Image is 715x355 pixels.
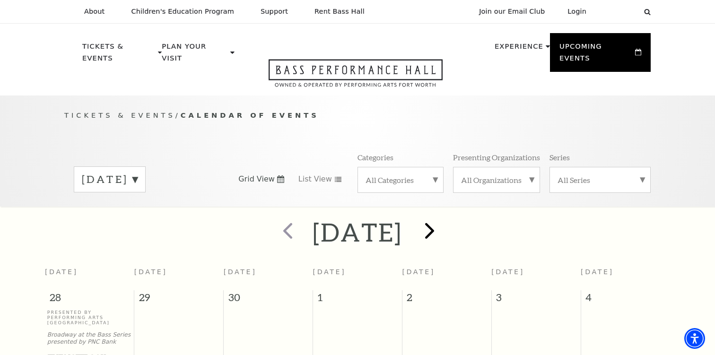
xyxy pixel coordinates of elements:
label: [DATE] [82,172,138,187]
span: [DATE] [402,268,435,276]
p: / [64,110,651,121]
p: Categories [357,152,393,162]
p: Presenting Organizations [453,152,540,162]
p: Children's Education Program [131,8,234,16]
p: Broadway at the Bass Series presented by PNC Bank [47,331,132,346]
span: 3 [492,290,581,309]
p: Tickets & Events [82,41,156,69]
span: [DATE] [224,268,257,276]
p: Support [261,8,288,16]
span: Tickets & Events [64,111,175,119]
span: 1 [313,290,402,309]
span: [DATE] [45,268,78,276]
p: Series [549,152,570,162]
button: prev [269,216,304,249]
span: 4 [581,290,670,309]
button: next [411,216,446,249]
label: All Categories [366,175,436,185]
span: [DATE] [581,268,614,276]
span: [DATE] [313,268,346,276]
span: 30 [224,290,313,309]
h2: [DATE] [313,217,402,247]
p: Upcoming Events [559,41,633,69]
p: Presented By Performing Arts [GEOGRAPHIC_DATA] [47,310,132,326]
span: Calendar of Events [181,111,319,119]
p: About [84,8,105,16]
span: 2 [402,290,491,309]
div: Accessibility Menu [684,328,705,349]
p: Rent Bass Hall [314,8,365,16]
select: Select: [602,7,635,16]
p: Plan Your Visit [162,41,228,69]
a: Open this option [235,59,477,95]
label: All Series [558,175,643,185]
span: [DATE] [491,268,524,276]
span: [DATE] [134,268,167,276]
p: Experience [495,41,543,58]
label: All Organizations [461,175,532,185]
span: Grid View [238,174,275,184]
span: List View [298,174,332,184]
span: 29 [134,290,223,309]
span: 28 [45,290,134,309]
